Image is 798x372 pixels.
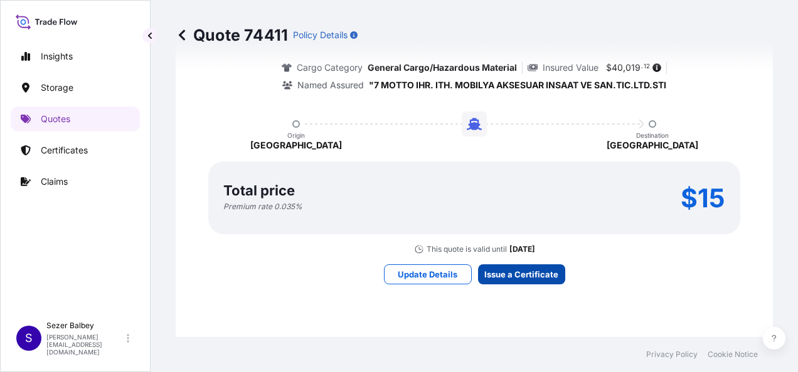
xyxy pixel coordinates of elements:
a: Certificates [11,138,140,163]
p: Origin [287,132,305,139]
p: Claims [41,175,68,188]
a: Storage [11,75,140,100]
a: Quotes [11,106,140,132]
button: Update Details [384,264,472,284]
p: [GEOGRAPHIC_DATA] [607,139,698,152]
p: Certificates [41,144,88,157]
p: [PERSON_NAME][EMAIL_ADDRESS][DOMAIN_NAME] [46,333,124,356]
p: Named Assured [297,79,364,91]
p: Insights [41,50,73,63]
p: [DATE] [509,244,535,254]
p: Policy Details [293,29,348,41]
p: Total price [223,184,295,197]
a: Cookie Notice [708,349,758,359]
p: Issue a Certificate [484,268,558,281]
p: Quotes [41,113,70,125]
p: [GEOGRAPHIC_DATA] [250,139,342,152]
span: 019 [625,63,641,72]
span: , [623,63,625,72]
span: S [25,332,33,344]
p: Quote 74411 [176,25,288,45]
a: Insights [11,44,140,69]
a: Claims [11,169,140,194]
p: Update Details [398,268,457,281]
p: Storage [41,81,73,94]
p: $15 [681,188,725,208]
p: "7 MOTTO IHR. ITH. MOBILYA AKSESUAR INSAAT VE SAN.TIC.LTD.STI [369,79,666,91]
p: Sezer Balbey [46,321,124,331]
p: Premium rate 0.035 % [223,202,302,212]
a: Privacy Policy [646,349,698,359]
p: Destination [636,132,669,139]
span: 40 [612,63,623,72]
p: This quote is valid until [427,244,507,254]
button: Issue a Certificate [478,264,565,284]
span: $ [606,63,612,72]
